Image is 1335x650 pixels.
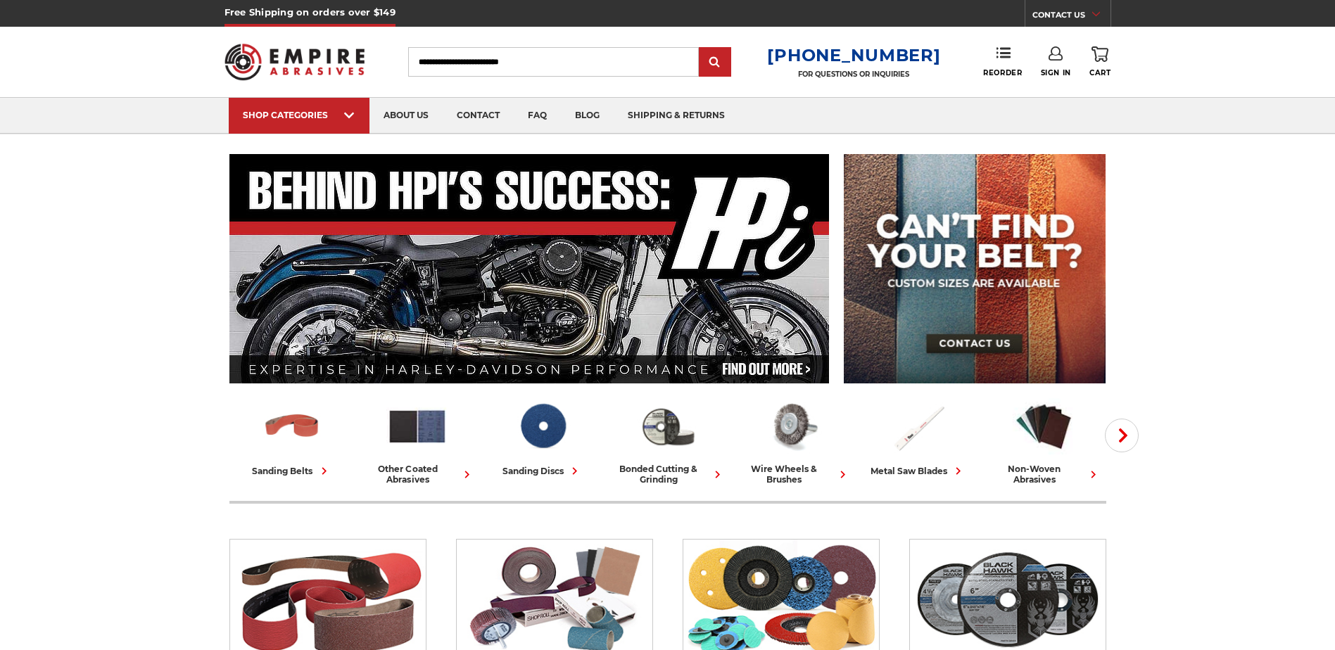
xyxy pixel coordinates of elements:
a: shipping & returns [614,98,739,134]
a: sanding discs [486,396,600,478]
button: Next [1105,419,1139,452]
a: blog [561,98,614,134]
img: Metal Saw Blades [887,396,949,457]
img: Bonded Cutting & Grinding [637,396,699,457]
a: about us [369,98,443,134]
img: Banner for an interview featuring Horsepower Inc who makes Harley performance upgrades featured o... [229,154,830,383]
div: sanding belts [253,464,331,478]
div: other coated abrasives [360,464,474,485]
a: CONTACT US [1032,7,1111,27]
div: bonded cutting & grinding [611,464,725,485]
div: non-woven abrasives [987,464,1101,485]
input: Submit [701,49,729,77]
a: bonded cutting & grinding [611,396,725,485]
div: metal saw blades [871,464,966,478]
img: Empire Abrasives [224,34,365,89]
a: Cart [1089,46,1111,77]
span: Sign In [1041,68,1071,77]
a: other coated abrasives [360,396,474,485]
a: wire wheels & brushes [736,396,850,485]
a: metal saw blades [861,396,975,478]
a: contact [443,98,514,134]
img: Sanding Discs [512,396,574,457]
img: promo banner for custom belts. [844,154,1106,383]
img: Sanding Belts [261,396,323,457]
img: Non-woven Abrasives [1013,396,1075,457]
img: Other Coated Abrasives [386,396,448,457]
div: SHOP CATEGORIES [243,110,355,120]
div: wire wheels & brushes [736,464,850,485]
a: [PHONE_NUMBER] [767,45,940,65]
span: Cart [1089,68,1111,77]
a: Reorder [983,46,1022,77]
img: Wire Wheels & Brushes [762,396,824,457]
p: FOR QUESTIONS OR INQUIRIES [767,70,940,79]
div: sanding discs [502,464,582,478]
a: faq [514,98,561,134]
span: Reorder [983,68,1022,77]
a: non-woven abrasives [987,396,1101,485]
a: sanding belts [235,396,349,478]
